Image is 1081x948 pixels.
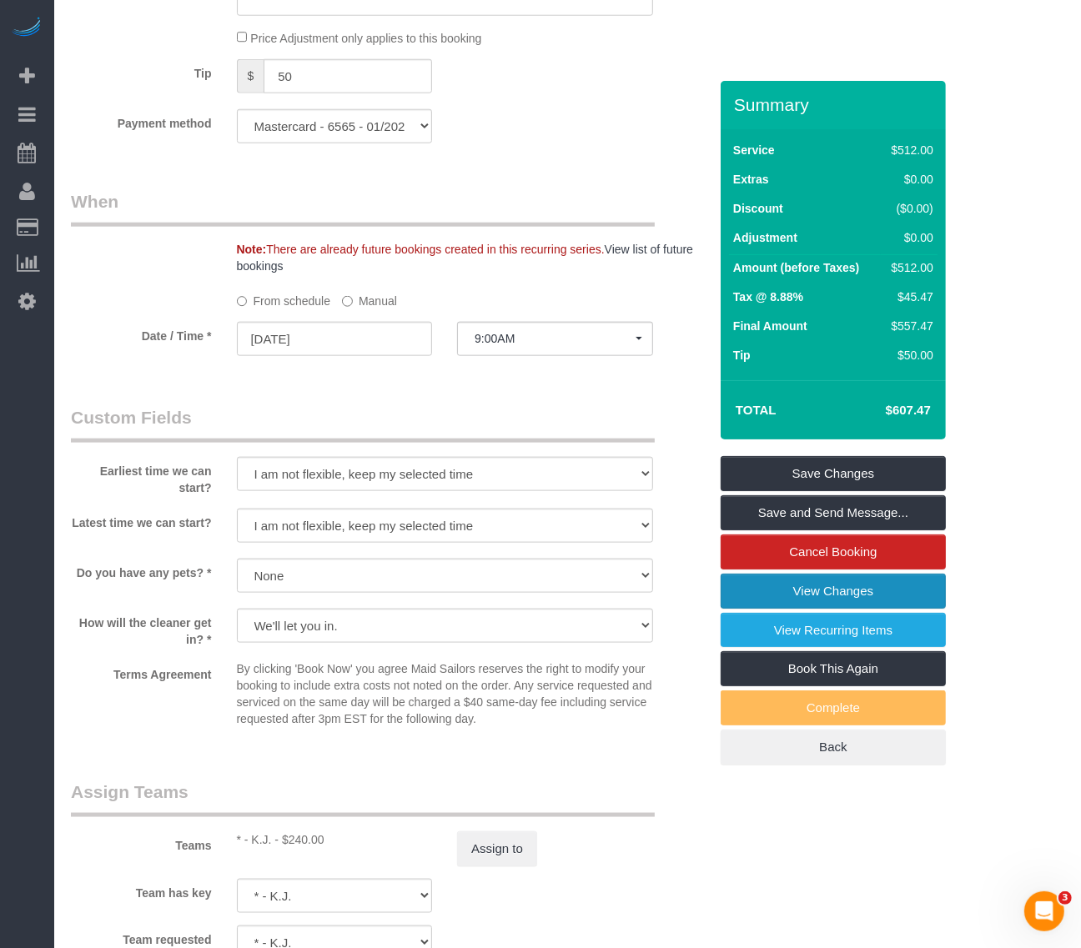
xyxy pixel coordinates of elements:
[58,322,224,344] label: Date / Time *
[885,347,933,364] div: $50.00
[733,142,775,158] label: Service
[733,347,751,364] label: Tip
[237,243,694,273] a: View list of future bookings
[342,296,353,307] input: Manual
[457,831,537,866] button: Assign to
[734,95,938,114] h3: Summary
[342,287,397,309] label: Manual
[885,200,933,217] div: ($0.00)
[733,229,797,246] label: Adjustment
[237,287,331,309] label: From schedule
[721,534,946,569] a: Cancel Booking
[10,17,43,40] img: Automaid Logo
[71,405,655,443] legend: Custom Fields
[1024,891,1064,931] iframe: Intercom live chat
[721,456,946,491] a: Save Changes
[736,403,777,417] strong: Total
[885,142,933,158] div: $512.00
[58,831,224,854] label: Teams
[58,559,224,581] label: Do you have any pets? *
[237,322,433,356] input: MM/DD/YYYY
[457,322,653,356] button: 9:00AM
[237,243,267,256] strong: Note:
[721,495,946,530] a: Save and Send Message...
[237,296,248,307] input: From schedule
[237,831,433,848] div: 8 hours x $30.00/hour
[58,879,224,901] label: Team has key
[58,925,224,948] label: Team requested
[1058,891,1072,905] span: 3
[733,200,783,217] label: Discount
[733,171,769,188] label: Extras
[58,109,224,132] label: Payment method
[237,59,264,93] span: $
[836,404,931,418] h4: $607.47
[58,509,224,531] label: Latest time we can start?
[721,651,946,686] a: Book This Again
[58,609,224,648] label: How will the cleaner get in? *
[71,189,655,227] legend: When
[885,171,933,188] div: $0.00
[885,318,933,334] div: $557.47
[58,660,224,683] label: Terms Agreement
[58,457,224,496] label: Earliest time we can start?
[885,288,933,305] div: $45.47
[721,574,946,609] a: View Changes
[733,318,807,334] label: Final Amount
[475,332,636,345] span: 9:00AM
[885,229,933,246] div: $0.00
[237,660,653,727] p: By clicking 'Book Now' you agree Maid Sailors reserves the right to modify your booking to includ...
[224,241,722,274] div: There are already future bookings created in this recurring series.
[250,32,481,45] span: Price Adjustment only applies to this booking
[733,288,803,305] label: Tax @ 8.88%
[885,259,933,276] div: $512.00
[721,730,946,765] a: Back
[58,59,224,82] label: Tip
[733,259,859,276] label: Amount (before Taxes)
[71,780,655,817] legend: Assign Teams
[721,613,946,648] a: View Recurring Items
